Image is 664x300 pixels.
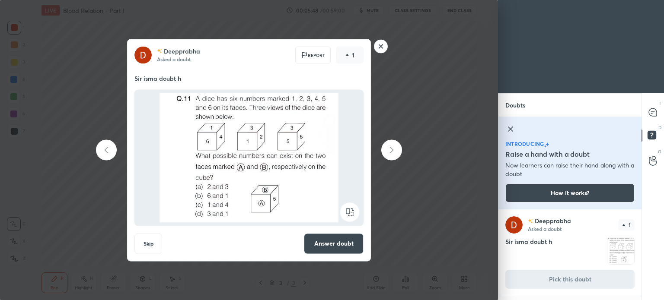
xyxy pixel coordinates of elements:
[528,225,562,232] p: Asked a doubt
[505,216,523,234] img: bb2874e5ecbc4537beab556569058bd9.jpg
[505,237,603,265] h4: Sir isma doubt h
[134,233,162,254] button: Skip
[505,183,635,202] button: How it works?
[498,94,532,117] p: Doubts
[629,222,631,227] p: 1
[498,209,642,300] div: grid
[352,51,354,59] p: 1
[658,148,661,155] p: G
[157,49,162,54] img: no-rating-badge.077c3623.svg
[544,145,546,148] img: small-star.76a44327.svg
[535,218,571,224] p: Deepprabha
[658,124,661,131] p: D
[157,55,191,62] p: Asked a doubt
[505,141,544,146] p: introducing
[134,74,364,82] p: Sir isma doubt h
[295,46,331,63] div: Report
[304,233,364,254] button: Answer doubt
[546,142,549,146] img: large-star.026637fe.svg
[505,161,635,178] p: Now learners can raise their hand along with a doubt
[134,46,152,63] img: bb2874e5ecbc4537beab556569058bd9.jpg
[607,237,634,264] img: 1759332895AFMIH9.JPEG
[528,219,533,224] img: no-rating-badge.077c3623.svg
[145,93,353,222] img: 1759332895AFMIH9.JPEG
[505,149,590,159] h5: Raise a hand with a doubt
[164,47,200,54] p: Deepprabha
[659,100,661,107] p: T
